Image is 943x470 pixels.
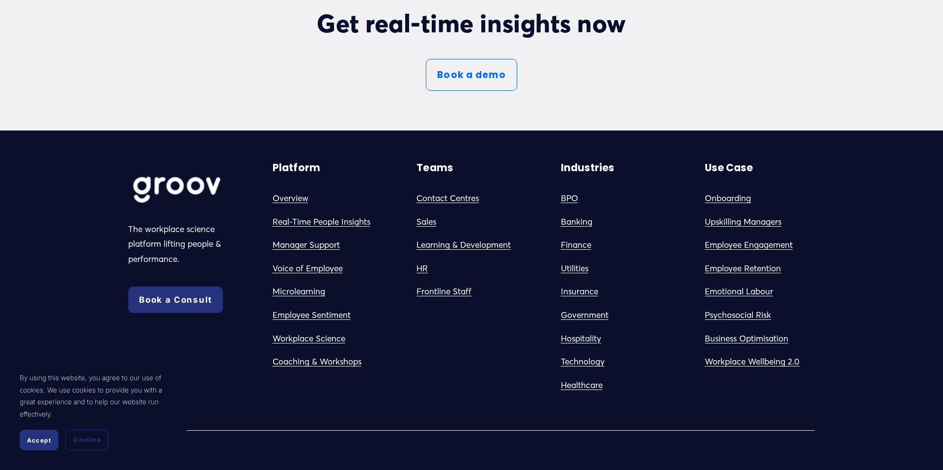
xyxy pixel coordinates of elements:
[10,362,187,460] section: Cookie banner
[273,354,361,369] a: Coaching & Workshops
[705,237,793,253] a: Employee Engagement
[20,372,177,420] p: By using this website, you agree to our use of cookies. We use cookies to provide you with a grea...
[561,378,603,393] a: Healthcare
[561,191,578,206] a: BPO
[561,261,588,276] a: Utilities
[561,331,601,346] a: Hospitality
[416,284,471,299] a: Frontline Staff
[780,354,800,369] a: g 2.0
[273,161,321,175] strong: Platform
[273,261,343,276] a: Voice of Employee
[561,354,605,369] a: Technology
[214,8,729,38] h2: Get real-time insights now
[561,161,614,175] strong: Industries
[561,237,591,253] a: Finance
[705,354,780,369] a: Workplace Wellbein
[416,261,428,276] a: HR
[273,284,325,299] a: Microlearning
[705,308,771,323] a: Psychosocial Risk
[416,214,436,230] a: Sales
[561,284,598,299] a: Insurance
[561,308,609,323] a: Government
[705,261,781,276] a: Employee Retention
[416,161,453,175] strong: Teams
[705,331,788,346] a: Business Optimisation
[705,161,753,175] strong: Use Case
[27,437,51,444] span: Accept
[416,237,511,253] a: Learning & Development
[416,191,479,206] a: Contact Centres
[65,430,109,450] button: Decline
[273,237,340,253] a: Manager Support
[705,191,751,206] a: Onboarding
[273,331,345,346] a: Workplace Science
[426,59,517,91] a: Book a demo
[273,214,370,230] a: Real-Time People Insights
[128,222,238,267] p: The workplace science platform lifting people & performance.
[20,430,58,450] button: Accept
[73,436,101,444] span: Decline
[705,214,781,230] a: Upskilling Managers
[128,287,223,313] a: Book a Consult
[705,284,773,299] a: Emotional Labour
[561,214,592,230] a: Banking
[273,308,351,323] a: Employee Sentiment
